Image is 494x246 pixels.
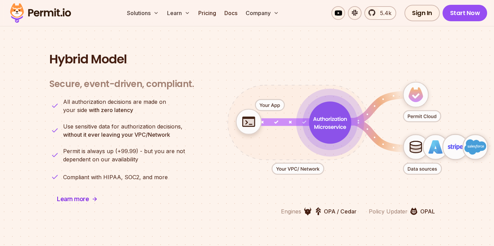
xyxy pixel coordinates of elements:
button: Learn [164,6,193,20]
span: 5.4k [376,9,391,17]
p: OPAL [420,207,435,216]
span: Learn more [57,194,89,204]
h2: Hybrid Model [49,52,445,66]
p: your side [63,98,166,114]
h3: Secure, event-driven, compliant. [49,78,194,90]
a: Pricing [196,6,219,20]
span: All authorization decisions are made on [63,98,166,106]
a: Sign In [404,5,440,21]
p: OPA / Cedar [324,207,356,216]
img: Permit logo [7,1,74,25]
a: 5.4k [364,6,396,20]
button: Company [243,6,282,20]
strong: with zero latency [89,107,133,113]
p: Engines [281,207,301,216]
span: Use sensitive data for authorization decisions, [63,122,183,131]
strong: without it ever leaving your VPC/Network [63,131,170,138]
p: Policy Updater [369,207,408,216]
a: Learn more [49,191,105,207]
a: Docs [222,6,240,20]
a: Start Now [443,5,487,21]
span: Permit is always up (+99.99) - but you are not [63,147,185,155]
button: Solutions [124,6,162,20]
p: Compliant with HIPAA, SOC2, and more [63,173,168,181]
p: dependent on our availability [63,147,185,163]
